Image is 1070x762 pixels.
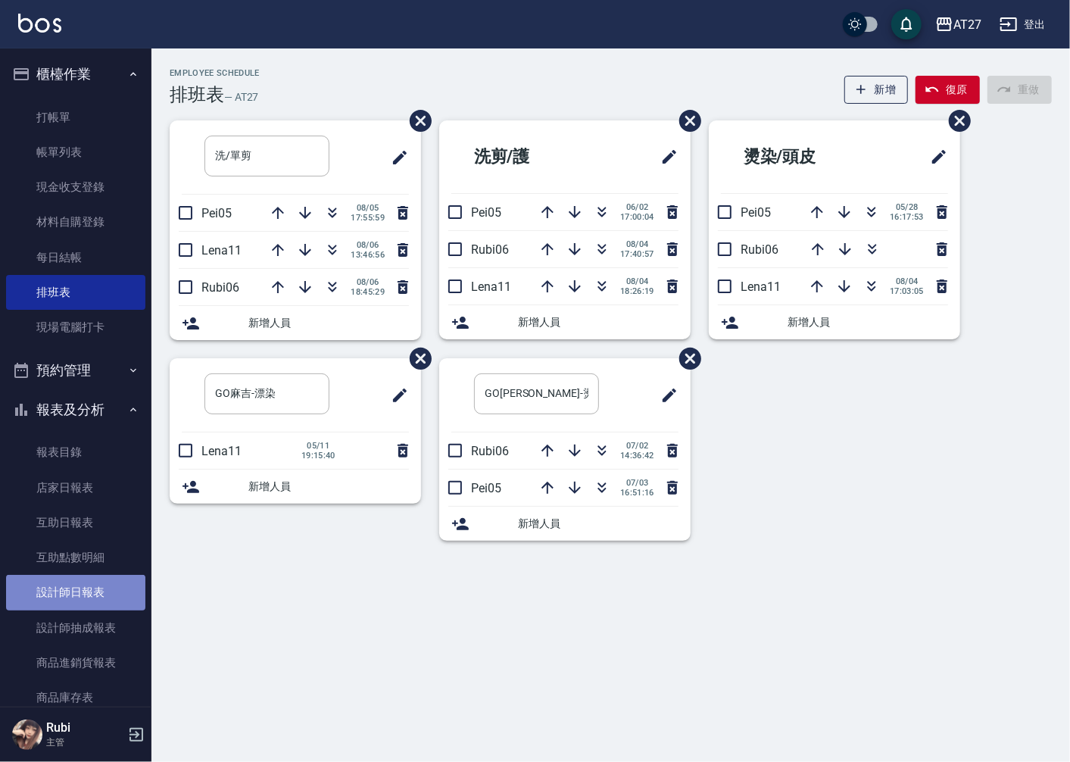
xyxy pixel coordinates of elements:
span: 刪除班表 [398,98,434,143]
a: 打帳單 [6,100,145,135]
button: 登出 [994,11,1052,39]
span: 17:00:04 [620,212,654,222]
span: Pei05 [201,206,232,220]
span: 修改班表的標題 [921,139,948,175]
span: 08/06 [351,277,385,287]
button: save [891,9,922,39]
span: 修改班表的標題 [651,377,678,414]
span: 08/06 [351,240,385,250]
h6: — AT27 [224,89,259,105]
div: 新增人員 [170,470,421,504]
span: 新增人員 [248,479,409,495]
span: 刪除班表 [398,336,434,381]
a: 材料自購登錄 [6,205,145,239]
div: 新增人員 [439,305,691,339]
span: 刪除班表 [668,98,703,143]
span: 08/04 [890,276,924,286]
div: 新增人員 [709,305,960,339]
input: 排版標題 [474,373,599,414]
button: AT27 [929,9,987,40]
span: Lena11 [201,444,242,458]
img: Logo [18,14,61,33]
a: 互助日報表 [6,505,145,540]
span: Lena11 [201,243,242,258]
input: 排版標題 [204,373,329,414]
span: 18:45:29 [351,287,385,297]
span: 新增人員 [518,516,678,532]
img: Person [12,720,42,750]
span: 08/04 [620,276,654,286]
span: Rubi06 [201,280,239,295]
span: Rubi06 [741,242,778,257]
div: 新增人員 [439,507,691,541]
h5: Rubi [46,720,123,735]
a: 商品庫存表 [6,680,145,715]
span: 19:15:40 [301,451,335,461]
span: 08/05 [351,203,385,213]
h3: 排班表 [170,84,224,105]
span: 07/03 [620,478,654,488]
span: 新增人員 [248,315,409,331]
span: 06/02 [620,202,654,212]
button: 新增 [844,76,909,104]
a: 現場電腦打卡 [6,310,145,345]
a: 互助點數明細 [6,540,145,575]
span: 14:36:42 [620,451,654,461]
a: 每日結帳 [6,240,145,275]
span: Rubi06 [471,242,509,257]
span: 修改班表的標題 [382,377,409,414]
span: 05/28 [890,202,924,212]
a: 設計師抽成報表 [6,611,145,645]
span: 16:51:16 [620,488,654,498]
button: 櫃檯作業 [6,55,145,94]
a: 設計師日報表 [6,575,145,610]
a: 商品進銷貨報表 [6,645,145,680]
p: 主管 [46,735,123,749]
a: 帳單列表 [6,135,145,170]
span: 修改班表的標題 [382,139,409,176]
span: 修改班表的標題 [651,139,678,175]
span: 17:40:57 [620,249,654,259]
span: Lena11 [741,280,781,294]
a: 報表目錄 [6,435,145,470]
span: 刪除班表 [937,98,973,143]
h2: 燙染/頭皮 [721,130,879,184]
span: 16:17:53 [890,212,924,222]
button: 預約管理 [6,351,145,390]
button: 報表及分析 [6,390,145,429]
span: Rubi06 [471,444,509,458]
span: 13:46:56 [351,250,385,260]
h2: 洗剪/護 [451,130,602,184]
span: 新增人員 [518,314,678,330]
span: 05/11 [301,441,335,451]
span: 17:03:05 [890,286,924,296]
input: 排版標題 [204,136,329,176]
div: AT27 [953,15,981,34]
span: Lena11 [471,280,511,294]
div: 新增人員 [170,306,421,340]
a: 店家日報表 [6,470,145,505]
a: 排班表 [6,275,145,310]
h2: Employee Schedule [170,68,260,78]
span: 18:26:19 [620,286,654,296]
span: 刪除班表 [668,336,703,381]
span: 08/04 [620,239,654,249]
span: 17:55:59 [351,213,385,223]
span: 07/02 [620,441,654,451]
button: 復原 [916,76,980,104]
span: Pei05 [471,481,501,495]
span: Pei05 [741,205,771,220]
span: 新增人員 [788,314,948,330]
a: 現金收支登錄 [6,170,145,205]
span: Pei05 [471,205,501,220]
